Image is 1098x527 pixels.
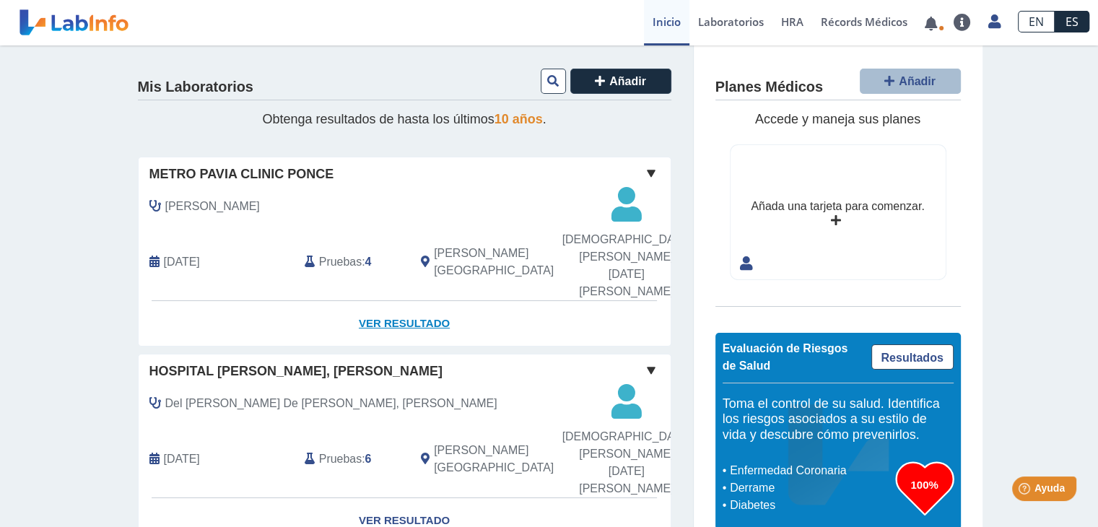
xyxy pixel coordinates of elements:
span: Ponce, PR [434,442,593,476]
div: Añada una tarjeta para comenzar. [751,198,924,215]
iframe: Help widget launcher [970,471,1082,511]
span: 2025-08-15 [164,253,200,271]
span: Añadir [899,75,936,87]
h3: 100% [896,476,954,494]
span: Ponce, PR [434,245,593,279]
button: Añadir [860,69,961,94]
a: ES [1055,11,1089,32]
span: Añadir [609,75,646,87]
span: HRA [781,14,803,29]
li: Diabetes [726,497,896,514]
span: 10 años [494,112,543,126]
span: 2025-03-15 [164,450,200,468]
span: [DEMOGRAPHIC_DATA][PERSON_NAME] [DATE] [PERSON_NAME] [562,231,691,300]
h4: Planes Médicos [715,79,823,96]
button: Añadir [570,69,671,94]
div: : [294,432,410,487]
a: Ver Resultado [139,301,671,347]
a: Resultados [871,344,954,370]
b: 4 [365,256,372,268]
span: Accede y maneja sus planes [755,112,920,126]
b: 6 [365,453,372,465]
a: EN [1018,11,1055,32]
li: Derrame [726,479,896,497]
span: Pruebas [319,253,362,271]
span: Metro Pavia Clinic Ponce [149,165,334,184]
span: Del Valle, Enid [165,198,260,215]
span: Obtenga resultados de hasta los últimos . [262,112,546,126]
span: [DEMOGRAPHIC_DATA][PERSON_NAME] [DATE] [PERSON_NAME] [562,428,691,497]
h4: Mis Laboratorios [138,79,253,96]
h5: Toma el control de su salud. Identifica los riesgos asociados a su estilo de vida y descubre cómo... [723,396,954,443]
span: Evaluación de Riesgos de Salud [723,342,848,372]
li: Enfermedad Coronaria [726,462,896,479]
div: : [294,235,410,289]
span: Hospital [PERSON_NAME], [PERSON_NAME] [149,362,443,381]
span: Del Valle De Jesus, Enid [165,395,497,412]
span: Pruebas [319,450,362,468]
